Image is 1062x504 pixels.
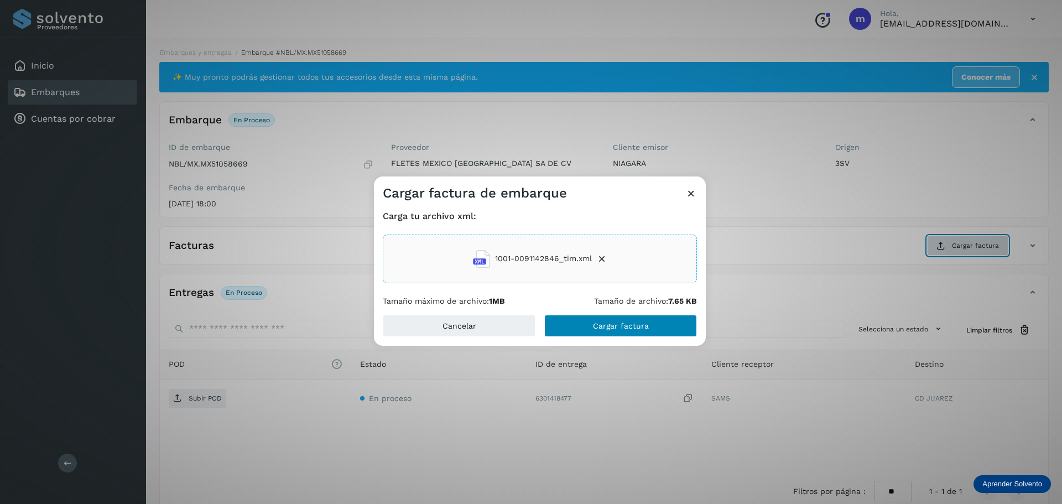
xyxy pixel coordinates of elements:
b: 1MB [489,297,505,305]
button: Cancelar [383,315,535,337]
span: Cargar factura [593,322,649,330]
p: Tamaño máximo de archivo: [383,297,505,306]
b: 7.65 KB [668,297,697,305]
p: Tamaño de archivo: [594,297,697,306]
h3: Cargar factura de embarque [383,185,567,201]
span: 1001-0091142846_tim.xml [495,253,592,264]
h4: Carga tu archivo xml: [383,211,697,221]
div: Aprender Solvento [973,475,1051,493]
p: Aprender Solvento [982,480,1042,489]
button: Cargar factura [544,315,697,337]
span: Cancelar [442,322,476,330]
